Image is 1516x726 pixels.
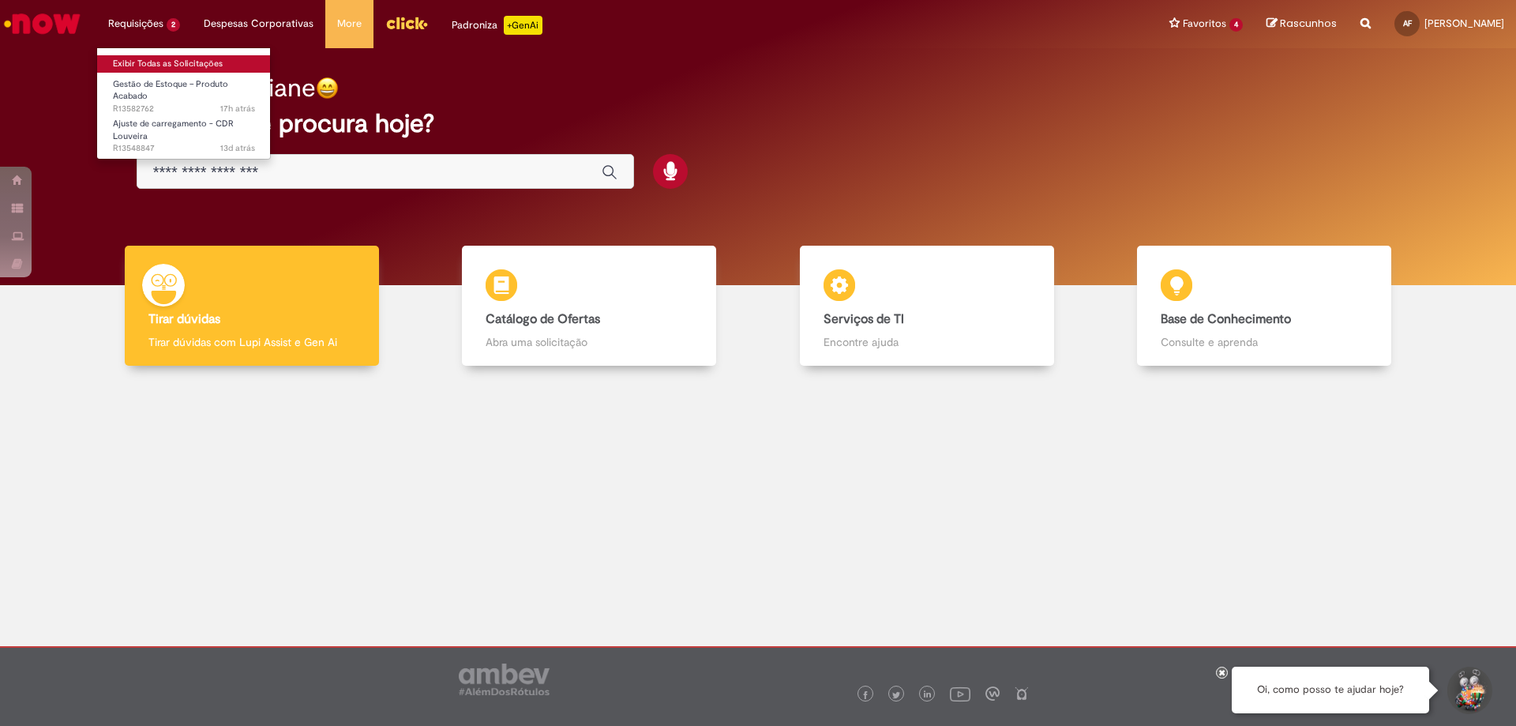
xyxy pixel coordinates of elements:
[758,246,1096,367] a: Serviços de TI Encontre ajuda
[1403,18,1412,28] span: AF
[97,76,271,110] a: Aberto R13582762 : Gestão de Estoque – Produto Acabado
[167,18,180,32] span: 2
[113,78,228,103] span: Gestão de Estoque – Produto Acabado
[1229,18,1243,32] span: 4
[486,311,600,327] b: Catálogo de Ofertas
[113,118,234,142] span: Ajuste de carregamento - CDR Louveira
[421,246,759,367] a: Catálogo de Ofertas Abra uma solicitação
[97,55,271,73] a: Exibir Todas as Solicitações
[1161,311,1291,327] b: Base de Conhecimento
[824,311,904,327] b: Serviços de TI
[1096,246,1434,367] a: Base de Conhecimento Consulte e aprenda
[337,16,362,32] span: More
[1183,16,1226,32] span: Favoritos
[452,16,542,35] div: Padroniza
[316,77,339,100] img: happy-face.png
[385,11,428,35] img: click_logo_yellow_360x200.png
[204,16,313,32] span: Despesas Corporativas
[861,691,869,699] img: logo_footer_facebook.png
[950,683,970,704] img: logo_footer_youtube.png
[220,142,255,154] span: 13d atrás
[486,334,692,350] p: Abra uma solicitação
[2,8,83,39] img: ServiceNow
[892,691,900,699] img: logo_footer_twitter.png
[137,110,1380,137] h2: O que você procura hoje?
[1424,17,1504,30] span: [PERSON_NAME]
[824,334,1030,350] p: Encontre ajuda
[108,16,163,32] span: Requisições
[148,334,355,350] p: Tirar dúvidas com Lupi Assist e Gen Ai
[1266,17,1337,32] a: Rascunhos
[220,103,255,115] time: 30/09/2025 16:20:38
[148,311,220,327] b: Tirar dúvidas
[1280,16,1337,31] span: Rascunhos
[1232,667,1429,713] div: Oi, como posso te ajudar hoje?
[83,246,421,367] a: Tirar dúvidas Tirar dúvidas com Lupi Assist e Gen Ai
[113,142,255,155] span: R13548847
[220,142,255,154] time: 18/09/2025 18:51:37
[113,103,255,115] span: R13582762
[924,690,932,700] img: logo_footer_linkedin.png
[97,115,271,149] a: Aberto R13548847 : Ajuste de carregamento - CDR Louveira
[96,47,271,160] ul: Requisições
[220,103,255,115] span: 17h atrás
[985,687,1000,701] img: logo_footer_workplace.png
[1161,334,1368,350] p: Consulte e aprenda
[504,16,542,35] p: +GenAi
[1015,687,1029,701] img: logo_footer_naosei.png
[1445,667,1492,714] button: Iniciar Conversa de Suporte
[459,664,550,695] img: logo_footer_ambev_rotulo_gray.png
